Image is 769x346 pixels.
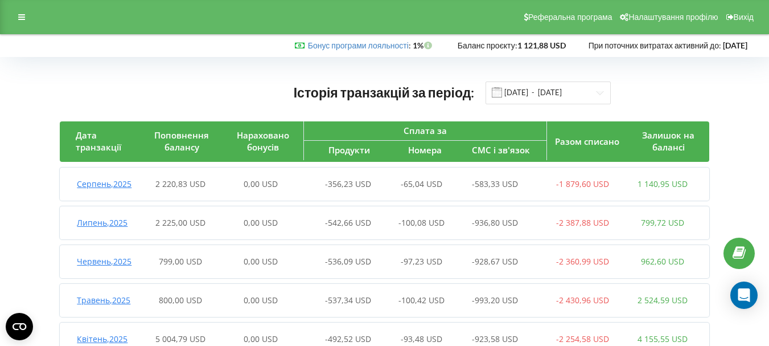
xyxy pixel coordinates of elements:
[638,295,688,306] span: 2 524,59 USD
[328,144,370,156] span: Продукти
[159,295,202,306] span: 800,00 USD
[556,217,609,228] span: -2 387,88 USD
[556,256,609,267] span: -2 360,99 USD
[244,178,278,189] span: 0,00 USD
[154,129,209,153] span: Поповнення балансу
[237,129,289,153] span: Нараховано бонусів
[401,178,442,189] span: -65,04 USD
[325,295,371,306] span: -537,34 USD
[472,217,518,228] span: -936,80 USD
[155,217,205,228] span: 2 225,00 USD
[308,40,411,50] span: :
[528,13,612,22] span: Реферальна програма
[730,282,758,309] div: Open Intercom Messenger
[413,40,435,50] strong: 1%
[155,178,205,189] span: 2 220,83 USD
[244,256,278,267] span: 0,00 USD
[6,313,33,340] button: Open CMP widget
[244,217,278,228] span: 0,00 USD
[401,333,442,344] span: -93,48 USD
[155,333,205,344] span: 5 004,79 USD
[628,13,718,22] span: Налаштування профілю
[401,256,442,267] span: -97,23 USD
[458,40,517,50] span: Баланс проєкту:
[404,125,447,136] span: Сплата за
[325,178,371,189] span: -356,23 USD
[325,256,371,267] span: -536,09 USD
[641,256,684,267] span: 962,60 USD
[77,178,131,189] span: Серпень , 2025
[408,144,442,156] span: Номера
[77,295,130,306] span: Травень , 2025
[472,178,518,189] span: -583,33 USD
[638,178,688,189] span: 1 140,95 USD
[517,40,566,50] strong: 1 121,88 USD
[641,217,684,228] span: 799,72 USD
[556,333,609,344] span: -2 254,58 USD
[325,333,371,344] span: -492,52 USD
[472,144,530,156] span: СМС і зв'язок
[77,256,131,267] span: Червень , 2025
[555,136,619,147] span: Разом списано
[472,256,518,267] span: -928,67 USD
[589,40,721,50] span: При поточних витратах активний до:
[308,40,409,50] a: Бонус програми лояльності
[76,129,121,153] span: Дата транзакції
[556,178,609,189] span: -1 879,60 USD
[472,295,518,306] span: -993,20 USD
[294,84,475,100] span: Історія транзакцій за період:
[556,295,609,306] span: -2 430,96 USD
[642,129,694,153] span: Залишок на балансі
[159,256,202,267] span: 799,00 USD
[244,295,278,306] span: 0,00 USD
[398,217,445,228] span: -100,08 USD
[77,217,128,228] span: Липень , 2025
[734,13,754,22] span: Вихід
[325,217,371,228] span: -542,66 USD
[723,40,747,50] strong: [DATE]
[244,333,278,344] span: 0,00 USD
[472,333,518,344] span: -923,58 USD
[398,295,445,306] span: -100,42 USD
[77,333,128,344] span: Квітень , 2025
[638,333,688,344] span: 4 155,55 USD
